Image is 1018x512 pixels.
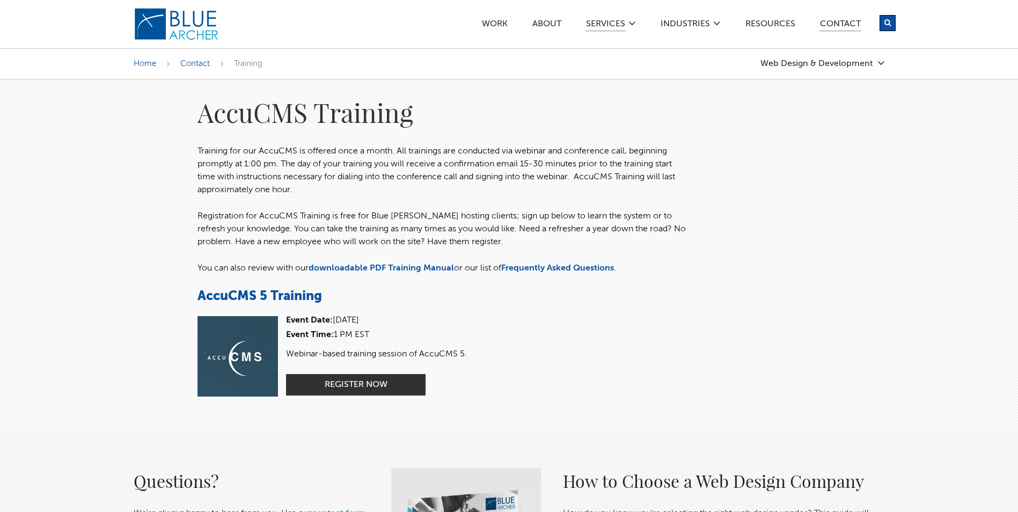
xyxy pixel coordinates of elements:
[819,20,861,32] a: Contact
[197,316,278,397] img: cms%2D5.png
[660,20,711,31] a: Industries
[197,96,691,129] h1: AccuCMS Training
[134,60,156,68] a: Home
[197,288,691,305] h3: AccuCMS 5 Training
[309,264,454,273] a: downloadable PDF Training Manual
[286,316,333,325] strong: Event Date:
[286,331,334,339] strong: Event Time:
[197,262,691,275] p: You can also review with our or our list of .
[481,20,508,31] a: Work
[134,8,219,41] img: Blue Archer Logo
[197,145,691,196] p: Training for our AccuCMS is offered once a month. All trainings are conducted via webinar and con...
[745,20,796,31] a: Resources
[563,468,885,494] h2: How to Choose a Web Design Company
[286,374,426,396] a: Register Now
[286,348,467,361] p: Webinar-based training session of AccuCMS 5.
[286,316,467,325] div: [DATE]
[760,59,885,68] a: Web Design & Development
[532,20,562,31] a: ABOUT
[286,331,467,339] div: 1 PM EST
[180,60,210,68] a: Contact
[234,60,262,68] span: Training
[501,264,614,273] a: Frequently Asked Questions
[585,20,626,32] a: SERVICES
[197,210,691,248] p: Registration for AccuCMS Training is free for Blue [PERSON_NAME] hosting clients; sign up below t...
[134,468,370,494] h2: Questions?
